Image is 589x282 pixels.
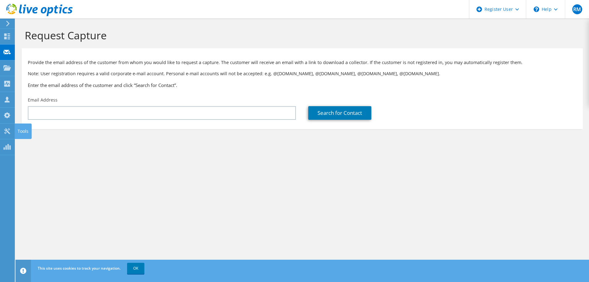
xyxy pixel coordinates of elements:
[28,70,577,77] p: Note: User registration requires a valid corporate e-mail account. Personal e-mail accounts will ...
[15,124,32,139] div: Tools
[28,59,577,66] p: Provide the email address of the customer from whom you would like to request a capture. The cust...
[38,266,121,271] span: This site uses cookies to track your navigation.
[28,82,577,89] h3: Enter the email address of the customer and click “Search for Contact”.
[28,97,58,103] label: Email Address
[308,106,371,120] a: Search for Contact
[534,7,539,12] svg: \n
[127,263,144,274] a: OK
[572,4,582,14] span: RM
[25,29,577,42] h1: Request Capture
